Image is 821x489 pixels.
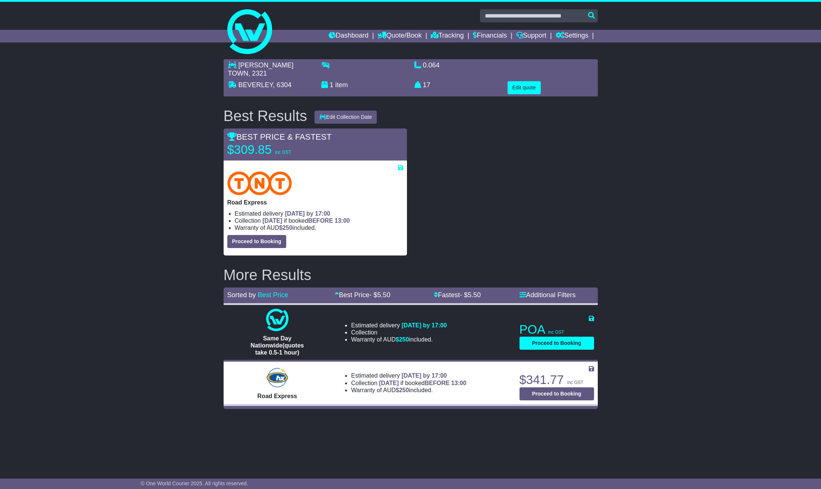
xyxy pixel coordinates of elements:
[227,142,320,157] p: $309.85
[473,30,507,42] a: Financials
[399,387,409,393] span: 250
[423,81,430,89] span: 17
[351,387,466,394] li: Warranty of AUD included.
[265,366,290,389] img: Hunter Express: Road Express
[351,380,466,387] li: Collection
[369,291,390,299] span: - $
[258,393,297,399] span: Road Express
[351,372,466,379] li: Estimated delivery
[235,210,403,217] li: Estimated delivery
[308,217,333,224] span: BEFORE
[235,217,403,224] li: Collection
[460,291,481,299] span: - $
[424,380,449,386] span: BEFORE
[273,81,291,89] span: , 6304
[520,337,594,350] button: Proceed to Booking
[220,108,311,124] div: Best Results
[396,336,409,343] span: $
[250,335,304,356] span: Same Day Nationwide(quotes take 0.5-1 hour)
[451,380,467,386] span: 13:00
[377,291,390,299] span: 5.50
[228,61,294,77] span: [PERSON_NAME] TOWN
[282,225,293,231] span: 250
[378,30,421,42] a: Quote/Book
[396,387,409,393] span: $
[266,309,288,331] img: One World Courier: Same Day Nationwide(quotes take 0.5-1 hour)
[423,61,440,69] span: 0.064
[285,210,331,217] span: [DATE] by 17:00
[248,70,267,77] span: , 2321
[335,291,390,299] a: Best Price- $5.50
[556,30,588,42] a: Settings
[468,291,481,299] span: 5.50
[567,380,583,385] span: inc GST
[401,372,447,379] span: [DATE] by 17:00
[520,372,594,387] p: $341.77
[258,291,288,299] a: Best Price
[548,330,564,335] span: inc GST
[262,217,282,224] span: [DATE]
[224,267,598,283] h2: More Results
[279,225,293,231] span: $
[431,30,464,42] a: Tracking
[140,480,248,486] span: © One World Courier 2025. All rights reserved.
[516,30,546,42] a: Support
[520,387,594,400] button: Proceed to Booking
[379,380,466,386] span: if booked
[262,217,350,224] span: if booked
[351,322,447,329] li: Estimated delivery
[239,81,273,89] span: BEVERLEY
[227,291,256,299] span: Sorted by
[520,322,594,337] p: POA
[315,111,377,124] button: Edit Collection Date
[335,217,350,224] span: 13:00
[335,81,348,89] span: item
[235,224,403,231] li: Warranty of AUD included.
[227,199,403,206] p: Road Express
[520,291,576,299] a: Additional Filters
[227,132,332,142] span: BEST PRICE & FASTEST
[351,329,447,336] li: Collection
[227,171,292,195] img: TNT Domestic: Road Express
[399,336,409,343] span: 250
[227,235,286,248] button: Proceed to Booking
[329,30,369,42] a: Dashboard
[508,81,541,94] button: Edit quote
[401,322,447,328] span: [DATE] by 17:00
[275,150,291,155] span: inc GST
[351,336,447,343] li: Warranty of AUD included.
[434,291,481,299] a: Fastest- $5.50
[379,380,399,386] span: [DATE]
[330,81,334,89] span: 1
